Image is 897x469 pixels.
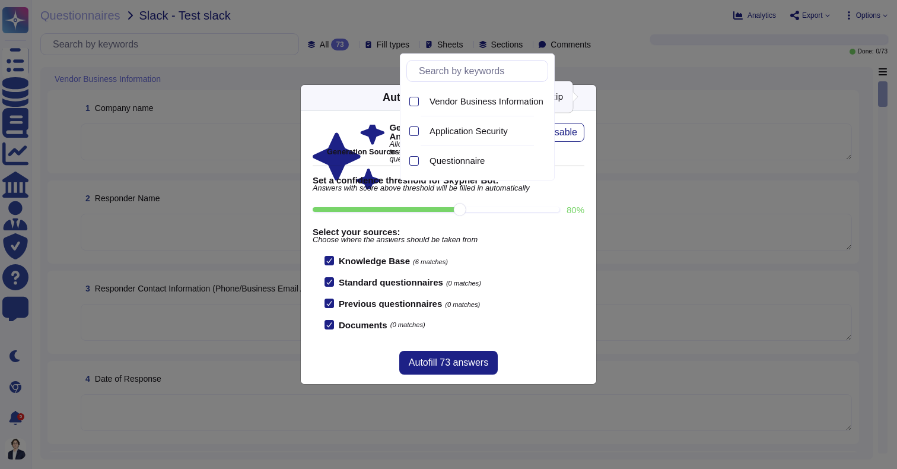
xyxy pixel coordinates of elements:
[313,185,584,192] span: Answers with score above threshold will be filled in automatically
[425,88,548,115] div: Vendor Business Information
[430,126,508,137] span: Application Security
[430,156,485,166] span: Questionnaire
[546,128,577,137] span: Disable
[389,141,461,163] span: Allow Generative AI to autofill 67 questions
[413,61,548,81] input: Search by keywords
[445,301,480,308] span: (0 matches)
[339,256,410,266] b: Knowledge Base
[399,351,498,375] button: Autofill 73 answers
[430,156,543,166] div: Questionnaire
[413,258,448,265] span: (6 matches)
[409,358,488,367] span: Autofill 73 answers
[383,90,514,106] div: Autofill this questionnaire
[425,147,548,174] div: Questionnaire
[339,277,443,287] b: Standard questionnaires
[446,280,481,287] span: (0 matches)
[313,176,584,185] b: Set a confidence threshold for Skypher Bot:
[313,227,584,236] b: Select your sources:
[327,147,403,156] b: Generation Sources :
[339,299,442,309] b: Previous questionnaires
[539,123,584,142] button: Disable
[430,96,543,107] span: Vendor Business Information
[339,321,387,329] b: Documents
[313,236,584,244] span: Choose where the answers should be taken from
[389,123,461,141] b: Generative Answer
[430,126,543,137] div: Application Security
[390,322,425,328] span: (0 matches)
[567,205,584,214] label: 80 %
[425,118,548,144] div: Application Security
